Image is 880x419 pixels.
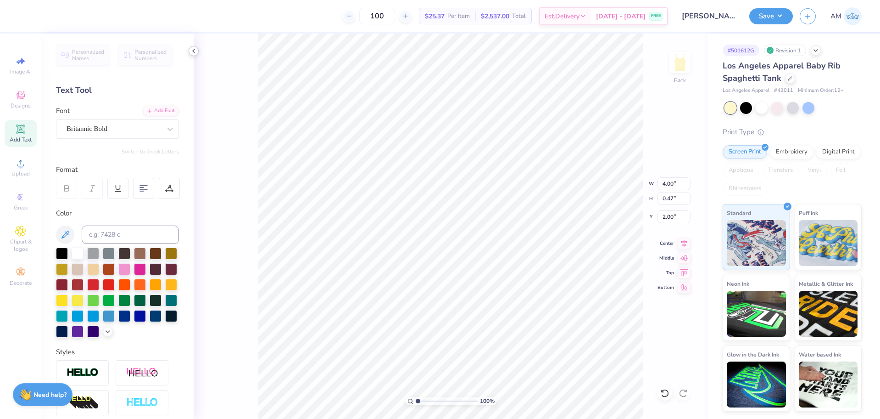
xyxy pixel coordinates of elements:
span: Center [657,240,674,247]
span: Middle [657,255,674,261]
span: $25.37 [425,11,445,21]
strong: Need help? [33,391,67,399]
img: Back [671,53,689,72]
div: Transfers [762,164,799,177]
img: 3d Illusion [67,396,99,410]
img: Glow in the Dark Ink [727,362,786,408]
button: Save [749,8,793,24]
span: Metallic & Glitter Ink [799,279,853,289]
span: Water based Ink [799,350,841,359]
div: Revision 1 [764,45,806,56]
div: Applique [723,164,759,177]
span: Upload [11,170,30,177]
div: Color [56,208,179,219]
label: Font [56,106,70,116]
span: Est. Delivery [545,11,579,21]
span: FREE [651,13,661,19]
div: Add Font [143,106,179,116]
div: Print Type [723,127,862,137]
span: $2,537.00 [481,11,509,21]
img: Neon Ink [727,291,786,337]
div: Embroidery [770,145,813,159]
span: Minimum Order: 12 + [798,87,844,95]
span: [DATE] - [DATE] [596,11,646,21]
span: Bottom [657,284,674,291]
span: Neon Ink [727,279,749,289]
div: Vinyl [802,164,827,177]
div: Back [674,76,686,85]
div: Format [56,164,180,175]
div: Screen Print [723,145,767,159]
span: Puff Ink [799,208,818,218]
img: Puff Ink [799,220,858,266]
input: Untitled Design [675,7,742,25]
div: Rhinestones [723,182,767,196]
span: Personalized Numbers [134,49,167,62]
span: Top [657,270,674,276]
span: Los Angeles Apparel [723,87,769,95]
span: Per Item [447,11,470,21]
span: Glow in the Dark Ink [727,350,779,359]
span: AM [830,11,841,22]
span: Add Text [10,136,32,143]
button: Switch to Greek Letters [122,148,179,155]
div: Digital Print [816,145,861,159]
div: Text Tool [56,84,179,96]
span: Personalized Names [72,49,105,62]
img: Negative Space [126,397,158,408]
input: e.g. 7428 c [82,226,179,244]
span: Los Angeles Apparel Baby Rib Spaghetti Tank [723,60,841,84]
div: # 501612G [723,45,759,56]
span: # 43011 [774,87,793,95]
span: Decorate [10,279,32,287]
span: Clipart & logos [5,238,37,253]
span: Designs [11,102,31,109]
div: Foil [830,164,852,177]
img: Stroke [67,368,99,378]
span: Image AI [10,68,32,75]
a: AM [830,7,862,25]
span: Greek [14,204,28,211]
span: Standard [727,208,751,218]
span: 100 % [480,397,495,405]
img: Arvi Mikhail Parcero [844,7,862,25]
img: Water based Ink [799,362,858,408]
input: – – [359,8,395,24]
div: Styles [56,347,179,357]
img: Shadow [126,367,158,379]
img: Metallic & Glitter Ink [799,291,858,337]
span: Total [512,11,526,21]
img: Standard [727,220,786,266]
